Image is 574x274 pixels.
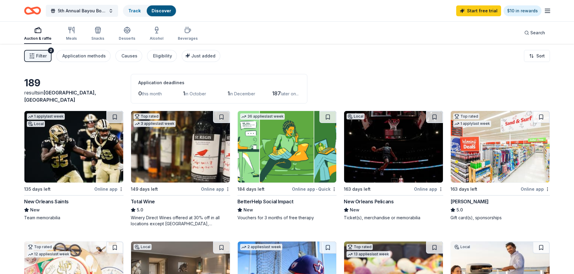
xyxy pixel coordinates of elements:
div: Gift card(s), sponsorships [450,215,550,221]
div: Local [453,244,471,250]
a: Discover [152,8,171,13]
div: 163 days left [450,186,477,193]
a: Track [128,8,141,13]
div: 12 applies last week [27,251,71,257]
button: Application methods [56,50,111,62]
div: Snacks [91,36,104,41]
div: 135 days left [24,186,51,193]
a: Home [24,4,41,18]
div: 184 days left [237,186,265,193]
button: 5th Annual Bayou Boil for Justice [46,5,118,17]
button: Eligibility [147,50,177,62]
a: Image for Winn-DixieTop rated1 applylast week163 days leftOnline app[PERSON_NAME]5.0Gift card(s),... [450,111,550,221]
a: Start free trial [456,5,501,16]
span: New [243,206,253,214]
span: 0 [138,90,142,97]
div: Application deadlines [138,79,300,86]
div: 2 [48,48,54,54]
button: Alcohol [150,24,163,44]
div: 163 days left [344,186,371,193]
span: 187 [272,90,281,97]
span: in October [185,91,206,96]
button: Meals [66,24,77,44]
button: TrackDiscover [123,5,177,17]
span: 5.0 [137,206,143,214]
div: 1 apply last week [27,113,65,120]
span: Sort [536,52,545,60]
button: Sort [524,50,550,62]
div: Local [27,121,45,127]
div: Top rated [453,113,479,119]
div: Team memorabilia [24,215,124,221]
img: Image for New Orleans Saints [24,111,123,183]
span: later on... [281,91,299,96]
button: Auction & raffle [24,24,52,44]
div: 13 applies last week [347,251,390,257]
div: Desserts [119,36,135,41]
div: [PERSON_NAME] [450,198,489,205]
div: Top rated [27,244,53,250]
div: Online app [201,185,230,193]
div: 1 apply last week [453,121,491,127]
span: in December [230,91,255,96]
div: Beverages [178,36,198,41]
button: Search [519,27,550,39]
button: Causes [115,50,142,62]
div: 2 applies last week [240,244,282,250]
div: results [24,89,124,103]
div: Auction & raffle [24,36,52,41]
div: 149 days left [131,186,158,193]
div: Meals [66,36,77,41]
a: Image for BetterHelp Social Impact36 applieslast week184 days leftOnline app•QuickBetterHelp Soci... [237,111,337,221]
span: 5.0 [456,206,463,214]
button: Snacks [91,24,104,44]
div: 189 [24,77,124,89]
div: Top rated [133,113,160,119]
div: Causes [121,52,137,60]
div: BetterHelp Social Impact [237,198,293,205]
div: Local [133,244,152,250]
button: Just added [182,50,220,62]
a: $10 in rewards [503,5,541,16]
span: Search [530,29,545,36]
div: 36 applies last week [240,113,285,120]
img: Image for Winn-Dixie [451,111,550,183]
img: Image for Total Wine [131,111,230,183]
img: Image for New Orleans Pelicans [344,111,443,183]
img: Image for BetterHelp Social Impact [238,111,337,183]
span: Just added [191,53,215,58]
div: Vouchers for 3 months of free therapy [237,215,337,221]
span: New [350,206,359,214]
span: this month [142,91,162,96]
span: 5th Annual Bayou Boil for Justice [58,7,106,14]
button: Desserts [119,24,135,44]
span: New [30,206,40,214]
div: Local [347,113,365,119]
div: New Orleans Saints [24,198,69,205]
div: Online app [414,185,443,193]
div: Top rated [347,244,373,250]
div: Online app [521,185,550,193]
div: 3 applies last week [133,121,176,127]
span: • [316,187,317,192]
span: 1 [183,90,185,97]
div: New Orleans Pelicans [344,198,394,205]
a: Image for New Orleans Saints1 applylast weekLocal135 days leftOnline appNew Orleans SaintsNewTeam... [24,111,124,221]
div: Alcohol [150,36,163,41]
span: in [24,90,96,103]
a: Image for New Orleans PelicansLocal163 days leftOnline appNew Orleans PelicansNewTicket(s), merch... [344,111,443,221]
div: Winery Direct Wines offered at 30% off in all locations except [GEOGRAPHIC_DATA], [GEOGRAPHIC_DAT... [131,215,230,227]
a: Image for Total WineTop rated3 applieslast week149 days leftOnline appTotal Wine5.0Winery Direct ... [131,111,230,227]
span: 1 [227,90,230,97]
div: Online app Quick [292,185,337,193]
div: Application methods [62,52,106,60]
button: Filter2 [24,50,52,62]
div: Online app [94,185,124,193]
span: Filter [36,52,47,60]
button: Beverages [178,24,198,44]
div: Eligibility [153,52,172,60]
div: Total Wine [131,198,155,205]
span: [GEOGRAPHIC_DATA], [GEOGRAPHIC_DATA] [24,90,96,103]
div: Ticket(s), merchandise or memorabilia [344,215,443,221]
